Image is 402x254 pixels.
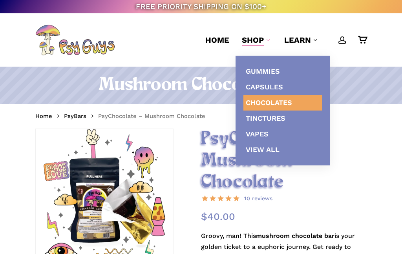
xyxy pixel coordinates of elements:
span: Vapes [246,130,269,138]
a: Tinctures [243,111,322,126]
h2: PsyChocolate – Mushroom Chocolate [201,129,367,193]
span: Chocolates [246,98,292,107]
span: PsyChocolate – Mushroom Chocolate [98,112,205,120]
a: Capsules [243,79,322,95]
a: Vapes [243,126,322,142]
a: Home [205,34,229,45]
a: Cart [358,36,367,44]
a: Home [35,112,52,120]
span: View All [246,145,280,154]
img: PsyGuys [35,24,115,56]
span: Capsules [246,83,283,91]
bdi: 40.00 [201,211,235,222]
span: Gummies [246,67,280,75]
span: Home [205,35,229,45]
a: Shop [242,34,272,45]
a: Learn [284,34,319,45]
strong: mushroom chocolate bar [256,232,334,239]
span: $ [201,211,207,222]
span: Learn [284,35,311,45]
a: PsyBars [64,112,86,120]
h1: Mushroom Chocolate Bar [35,74,367,96]
a: View All [243,142,322,158]
nav: Main Menu [199,13,367,67]
a: Chocolates [243,95,322,111]
a: Gummies [243,63,322,79]
span: Shop [242,35,264,45]
span: Tinctures [246,114,285,122]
